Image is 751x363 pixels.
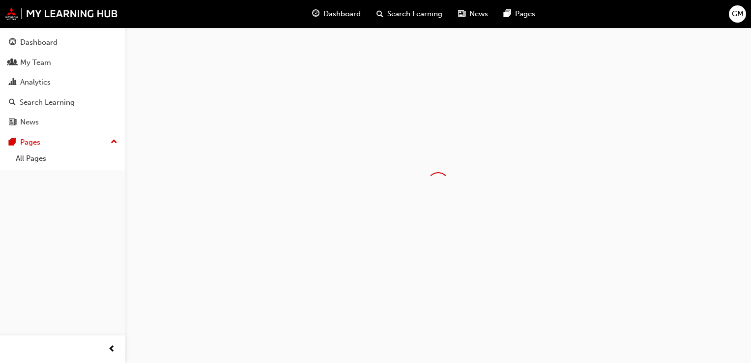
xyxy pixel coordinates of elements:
span: News [469,8,488,20]
a: Dashboard [4,33,121,52]
span: prev-icon [108,343,116,356]
span: people-icon [9,59,16,67]
div: Analytics [20,77,51,88]
span: guage-icon [312,8,319,20]
div: My Team [20,57,51,68]
span: pages-icon [9,138,16,147]
a: News [4,113,121,131]
span: Pages [515,8,535,20]
div: Search Learning [20,97,75,108]
div: News [20,117,39,128]
a: Analytics [4,73,121,91]
span: Dashboard [323,8,361,20]
a: All Pages [12,151,121,166]
a: pages-iconPages [496,4,543,24]
span: search-icon [376,8,383,20]
span: chart-icon [9,78,16,87]
span: guage-icon [9,38,16,47]
button: DashboardMy TeamAnalyticsSearch LearningNews [4,31,121,133]
img: mmal [5,7,118,20]
button: Pages [4,133,121,151]
span: up-icon [111,136,117,149]
a: guage-iconDashboard [304,4,369,24]
span: news-icon [458,8,465,20]
span: pages-icon [504,8,511,20]
span: search-icon [9,98,16,107]
button: GM [729,5,746,23]
a: Search Learning [4,93,121,112]
div: Pages [20,137,40,148]
div: Dashboard [20,37,58,48]
span: news-icon [9,118,16,127]
a: search-iconSearch Learning [369,4,450,24]
span: Search Learning [387,8,442,20]
a: My Team [4,54,121,72]
a: news-iconNews [450,4,496,24]
span: GM [732,8,744,20]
